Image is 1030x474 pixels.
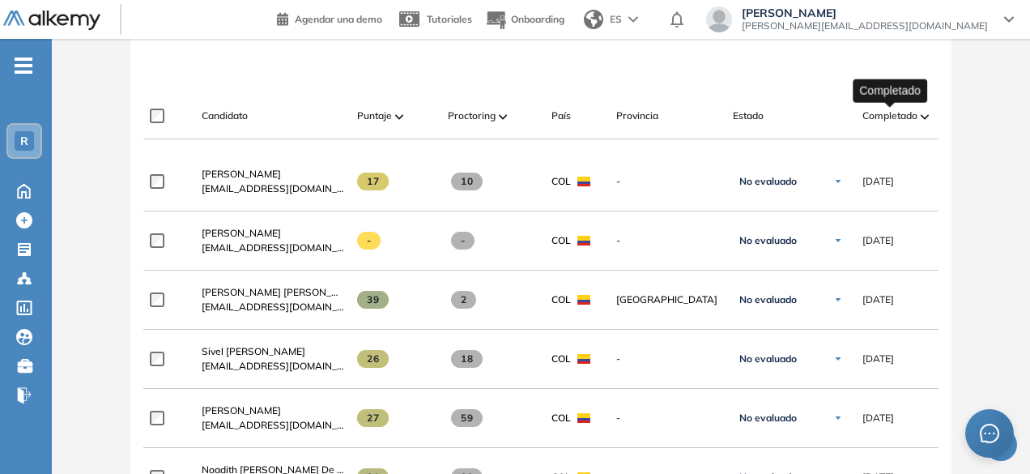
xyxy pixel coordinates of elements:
span: COL [551,233,571,248]
span: R [20,135,28,147]
span: [DATE] [862,233,894,248]
i: - [15,64,32,67]
span: [PERSON_NAME] [202,227,281,239]
span: [PERSON_NAME] [202,168,281,180]
button: Onboarding [485,2,564,37]
span: [EMAIL_ADDRESS][DOMAIN_NAME] [202,359,344,374]
span: - [451,232,475,250]
span: No evaluado [739,234,797,247]
img: Ícono de flecha [833,236,843,246]
span: ES [610,12,622,27]
span: - [357,232,381,250]
span: No evaluado [739,293,797,306]
span: No evaluado [739,352,797,365]
span: COL [551,174,571,189]
a: [PERSON_NAME] [202,226,344,241]
img: COL [577,354,590,364]
span: [DATE] [862,293,894,307]
span: - [616,233,720,248]
img: [missing "en.ARROW_ALT" translation] [921,114,929,119]
span: 39 [357,291,389,309]
img: Ícono de flecha [833,295,843,305]
span: Candidato [202,109,248,123]
span: [PERSON_NAME] [202,404,281,416]
span: 59 [451,409,483,427]
span: País [551,109,571,123]
span: 26 [357,350,389,368]
img: Ícono de flecha [833,354,843,364]
img: world [584,10,603,29]
span: COL [551,352,571,366]
span: [EMAIL_ADDRESS][DOMAIN_NAME] [202,181,344,196]
span: No evaluado [739,412,797,425]
span: [PERSON_NAME] [PERSON_NAME] [202,286,363,298]
span: [DATE] [862,352,894,366]
img: arrow [628,16,638,23]
span: Agendar una demo [295,13,382,25]
span: [DATE] [862,411,894,425]
span: No evaluado [739,175,797,188]
span: 27 [357,409,389,427]
span: [GEOGRAPHIC_DATA] [616,293,720,307]
a: [PERSON_NAME] [202,167,344,181]
img: Ícono de flecha [833,413,843,423]
img: COL [577,295,590,305]
span: - [616,174,720,189]
span: 10 [451,173,483,190]
span: [EMAIL_ADDRESS][DOMAIN_NAME] [202,300,344,314]
a: [PERSON_NAME] [PERSON_NAME] [202,285,344,300]
span: Provincia [616,109,658,123]
span: 17 [357,173,389,190]
span: [DATE] [862,174,894,189]
a: [PERSON_NAME] [202,404,344,418]
span: message [980,424,1000,444]
span: - [616,352,720,366]
img: Logo [3,11,100,31]
img: [missing "en.ARROW_ALT" translation] [499,114,507,119]
span: COL [551,293,571,307]
span: Tutoriales [427,13,472,25]
span: [EMAIL_ADDRESS][DOMAIN_NAME] [202,418,344,433]
div: Completado [853,79,927,102]
span: Proctoring [448,109,496,123]
img: COL [577,413,590,423]
img: COL [577,236,590,246]
span: Completado [862,109,917,123]
img: Ícono de flecha [833,177,843,186]
span: 18 [451,350,483,368]
span: [PERSON_NAME] [742,6,988,19]
span: Puntaje [357,109,392,123]
img: [missing "en.ARROW_ALT" translation] [395,114,403,119]
span: Onboarding [511,13,564,25]
span: COL [551,411,571,425]
span: Estado [733,109,764,123]
span: [EMAIL_ADDRESS][DOMAIN_NAME] [202,241,344,255]
a: Agendar una demo [277,8,382,28]
span: Sivel [PERSON_NAME] [202,345,305,357]
span: - [616,411,720,425]
img: COL [577,177,590,186]
a: Sivel [PERSON_NAME] [202,344,344,359]
span: [PERSON_NAME][EMAIL_ADDRESS][DOMAIN_NAME] [742,19,988,32]
span: 2 [451,291,476,309]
